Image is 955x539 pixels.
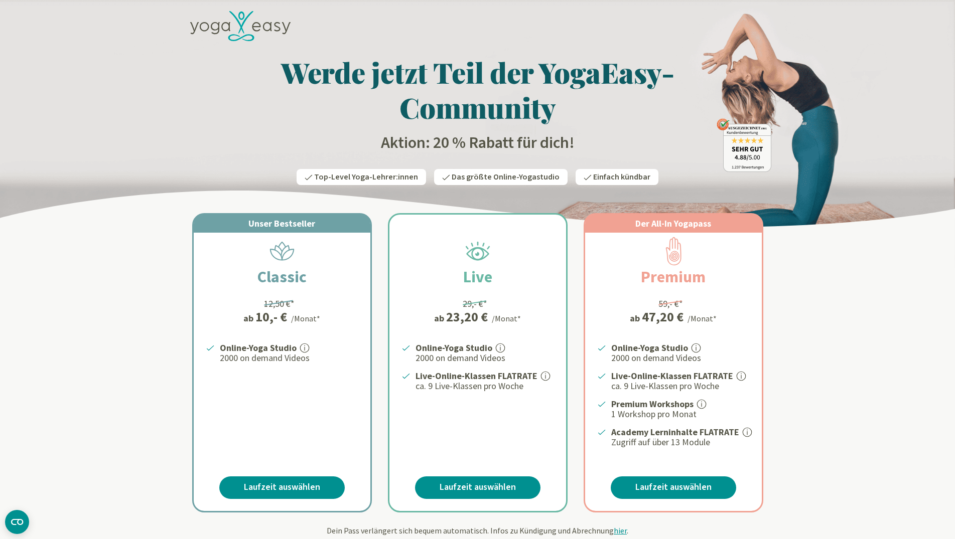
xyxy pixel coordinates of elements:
div: 10,- € [255,310,287,323]
a: Laufzeit auswählen [415,476,540,499]
h1: Werde jetzt Teil der YogaEasy-Community [184,55,771,125]
span: Einfach kündbar [593,171,650,183]
strong: Academy Lerninhalte FLATRATE [611,426,739,438]
div: 47,20 € [642,310,684,323]
strong: Online-Yoga Studio [220,342,297,353]
div: 59,- €* [658,297,683,310]
p: ca. 9 Live-Klassen pro Woche [611,380,750,392]
p: Zugriff auf über 13 Module [611,436,750,448]
span: Das größte Online-Yogastudio [452,171,560,183]
p: 1 Workshop pro Monat [611,408,750,420]
div: 23,20 € [446,310,488,323]
a: Laufzeit auswählen [219,476,345,499]
h2: Classic [233,265,331,289]
p: ca. 9 Live-Klassen pro Woche [416,380,554,392]
p: 2000 on demand Videos [220,352,358,364]
a: Laufzeit auswählen [611,476,736,499]
h2: Aktion: 20 % Rabatt für dich! [184,133,771,153]
span: hier [614,525,627,535]
div: 29,- €* [463,297,487,310]
span: ab [630,311,642,325]
span: Der All-In Yogapass [635,218,711,229]
button: CMP-Widget öffnen [5,510,29,534]
span: Top-Level Yoga-Lehrer:innen [314,171,418,183]
strong: Live-Online-Klassen FLATRATE [611,370,733,382]
p: 2000 on demand Videos [611,352,750,364]
span: ab [243,311,255,325]
strong: Online-Yoga Studio [416,342,492,353]
div: /Monat* [492,312,521,324]
p: 2000 on demand Videos [416,352,554,364]
strong: Online-Yoga Studio [611,342,688,353]
h2: Premium [617,265,730,289]
strong: Premium Workshops [611,398,694,410]
div: /Monat* [688,312,717,324]
div: 12,50 €* [264,297,295,310]
span: ab [434,311,446,325]
img: ausgezeichnet_badge.png [717,118,771,172]
span: Unser Bestseller [248,218,315,229]
h2: Live [439,265,516,289]
strong: Live-Online-Klassen FLATRATE [416,370,537,382]
div: /Monat* [291,312,320,324]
